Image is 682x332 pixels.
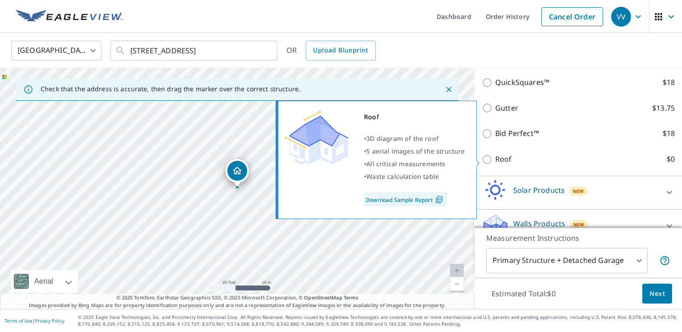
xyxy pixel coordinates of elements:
[650,288,665,299] span: Next
[11,38,101,63] div: [GEOGRAPHIC_DATA]
[652,103,675,114] p: $13.75
[226,159,249,187] div: Dropped pin, building 1, Residential property, 31663 Bulverde Hills Dr Bulverde, TX 78163
[484,284,563,304] p: Estimated Total: $0
[495,77,549,88] p: QuickSquares™
[11,270,78,293] div: Aerial
[642,284,672,304] button: Next
[116,294,359,302] span: © 2025 TomTom, Earthstar Geographics SIO, © 2025 Microsoft Corporation, ©
[364,192,447,206] a: Download Sample Report
[450,264,464,277] a: Current Level 20, Zoom In Disabled
[364,132,465,145] div: •
[541,7,603,26] a: Cancel Order
[364,158,465,170] div: •
[41,85,300,93] p: Check that the address is accurate, then drag the marker over the correct structure.
[313,45,368,56] span: Upload Blueprint
[513,218,565,229] p: Walls Products
[16,10,123,23] img: EV Logo
[78,314,677,327] p: © 2025 Eagle View Technologies, Inc. and Pictometry International Corp. All Rights Reserved. Repo...
[450,277,464,291] a: Current Level 20, Zoom Out
[433,196,445,204] img: Pdf Icon
[659,255,670,266] span: Your report will include the primary structure and a detached garage if one exists.
[304,294,342,301] a: OpenStreetMap
[285,111,348,165] img: Premium
[5,318,32,324] a: Terms of Use
[663,77,675,88] p: $18
[306,41,375,61] a: Upload Blueprint
[611,7,631,27] div: VV
[573,187,584,195] span: New
[495,128,539,139] p: Bid Perfect™
[486,233,670,243] p: Measurement Instructions
[366,147,465,155] span: 5 aerial images of the structure
[482,180,675,206] div: Solar ProductsNew
[366,172,439,181] span: Waste calculation table
[482,213,675,239] div: Walls ProductsNew
[667,154,675,165] p: $0
[443,84,455,95] button: Close
[513,185,565,196] p: Solar Products
[486,248,648,273] div: Primary Structure + Detached Garage
[364,111,465,123] div: Roof
[366,159,445,168] span: All critical measurements
[5,318,65,323] p: |
[366,134,438,143] span: 3D diagram of the roof
[495,103,518,114] p: Gutter
[286,41,376,61] div: OR
[364,145,465,158] div: •
[35,318,65,324] a: Privacy Policy
[130,38,259,63] input: Search by address or latitude-longitude
[32,270,56,293] div: Aerial
[573,221,585,228] span: New
[495,154,512,165] p: Roof
[663,128,675,139] p: $18
[364,170,465,183] div: •
[344,294,359,301] a: Terms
